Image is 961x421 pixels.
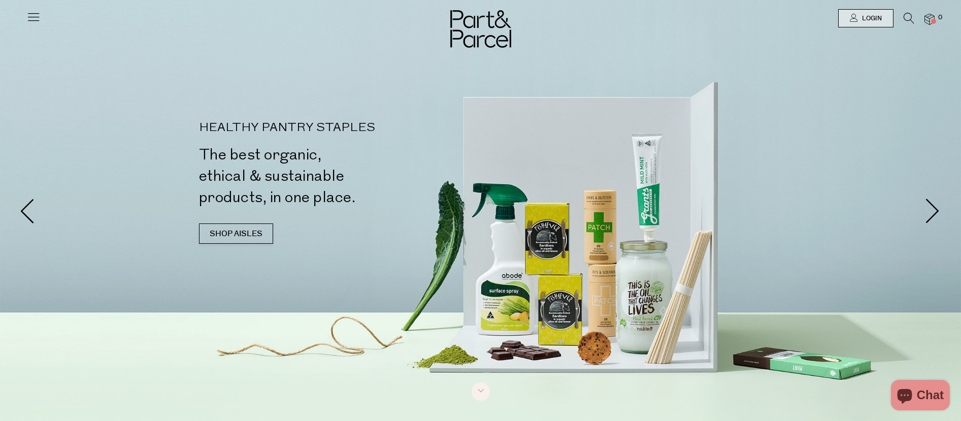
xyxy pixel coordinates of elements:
[199,144,485,208] h2: The best organic, ethical & sustainable products, in one place.
[838,9,893,27] a: Login
[888,380,953,413] inbox-online-store-chat: Shopify online store chat
[924,14,935,24] a: 0
[450,10,511,48] img: Part&Parcel
[936,13,945,22] span: 0
[199,122,485,134] p: HEALTHY PANTRY STAPLES
[859,14,882,23] span: Login
[199,223,273,244] a: SHOP AISLES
